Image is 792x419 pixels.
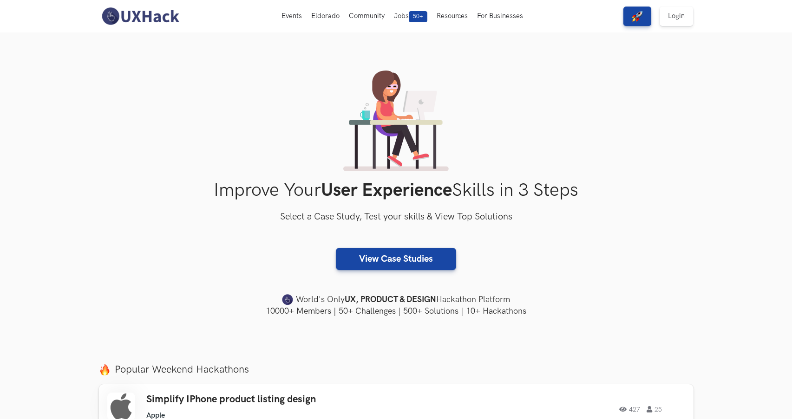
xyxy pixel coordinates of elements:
[409,11,427,22] span: 50+
[321,180,452,201] strong: User Experience
[99,363,694,376] label: Popular Weekend Hackathons
[282,294,293,306] img: uxhack-favicon-image.png
[632,11,643,22] img: rocket
[99,210,694,225] h3: Select a Case Study, Test your skills & View Top Solutions
[660,6,693,26] a: Login
[146,393,410,406] h3: Simplify IPhone product listing design
[345,293,436,306] strong: UX, PRODUCT & DESIGN
[99,180,694,201] h1: Improve Your Skills in 3 Steps
[647,406,662,413] span: 25
[336,248,456,270] a: View Case Studies
[619,406,640,413] span: 427
[99,293,694,306] h4: World's Only Hackathon Platform
[99,6,182,26] img: UXHack-logo.png
[99,364,111,375] img: fire.png
[343,71,449,171] img: lady working on laptop
[99,305,694,317] h4: 10000+ Members | 50+ Challenges | 500+ Solutions | 10+ Hackathons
